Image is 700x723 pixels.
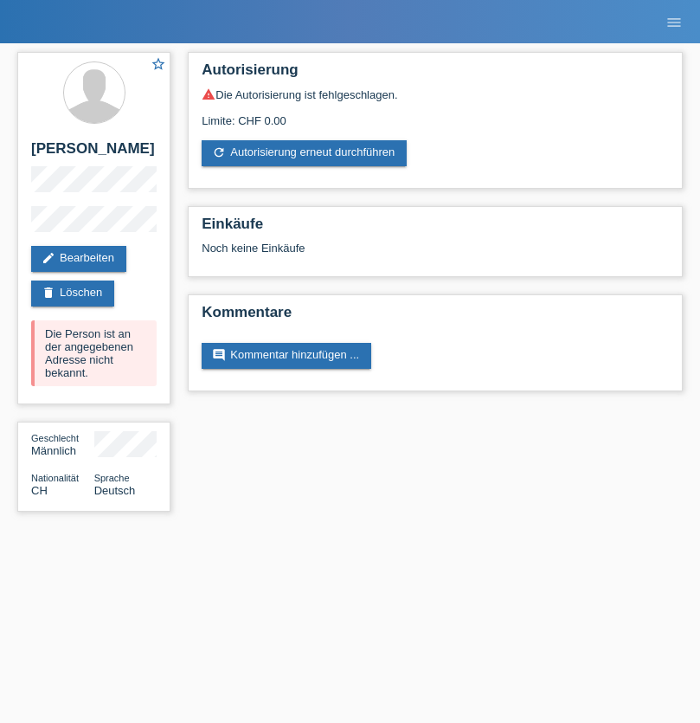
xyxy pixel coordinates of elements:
[31,320,157,386] div: Die Person ist an der angegebenen Adresse nicht bekannt.
[212,348,226,362] i: comment
[202,304,669,330] h2: Kommentare
[31,433,79,443] span: Geschlecht
[94,473,130,483] span: Sprache
[31,484,48,497] span: Schweiz
[202,216,669,242] h2: Einkäufe
[151,56,166,72] i: star_border
[31,246,126,272] a: editBearbeiten
[42,286,55,300] i: delete
[202,140,407,166] a: refreshAutorisierung erneut durchführen
[202,87,215,101] i: warning
[31,281,114,307] a: deleteLöschen
[31,140,157,166] h2: [PERSON_NAME]
[202,242,669,268] div: Noch keine Einkäufe
[212,145,226,159] i: refresh
[202,87,669,101] div: Die Autorisierung ist fehlgeschlagen.
[202,343,371,369] a: commentKommentar hinzufügen ...
[42,251,55,265] i: edit
[94,484,136,497] span: Deutsch
[657,16,691,27] a: menu
[665,14,683,31] i: menu
[31,473,79,483] span: Nationalität
[31,431,94,457] div: Männlich
[202,101,669,127] div: Limite: CHF 0.00
[151,56,166,74] a: star_border
[202,61,669,87] h2: Autorisierung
